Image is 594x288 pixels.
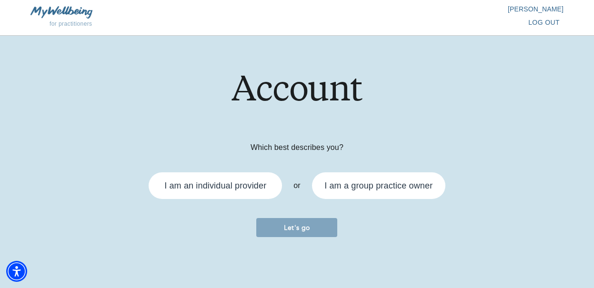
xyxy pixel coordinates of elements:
[30,6,92,18] img: MyWellbeing
[62,142,532,153] p: Which best describes you?
[297,4,564,14] p: [PERSON_NAME]
[50,20,92,27] span: for practitioners
[528,17,560,29] span: log out
[324,181,433,190] div: I am a group practice owner
[164,181,266,190] div: I am an individual provider
[149,172,282,199] div: I am an individual provider
[293,180,301,191] p: or
[312,172,445,199] div: I am a group practice owner
[524,14,564,31] button: log out
[6,261,27,282] div: Accessibility Menu
[62,71,532,142] h1: Account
